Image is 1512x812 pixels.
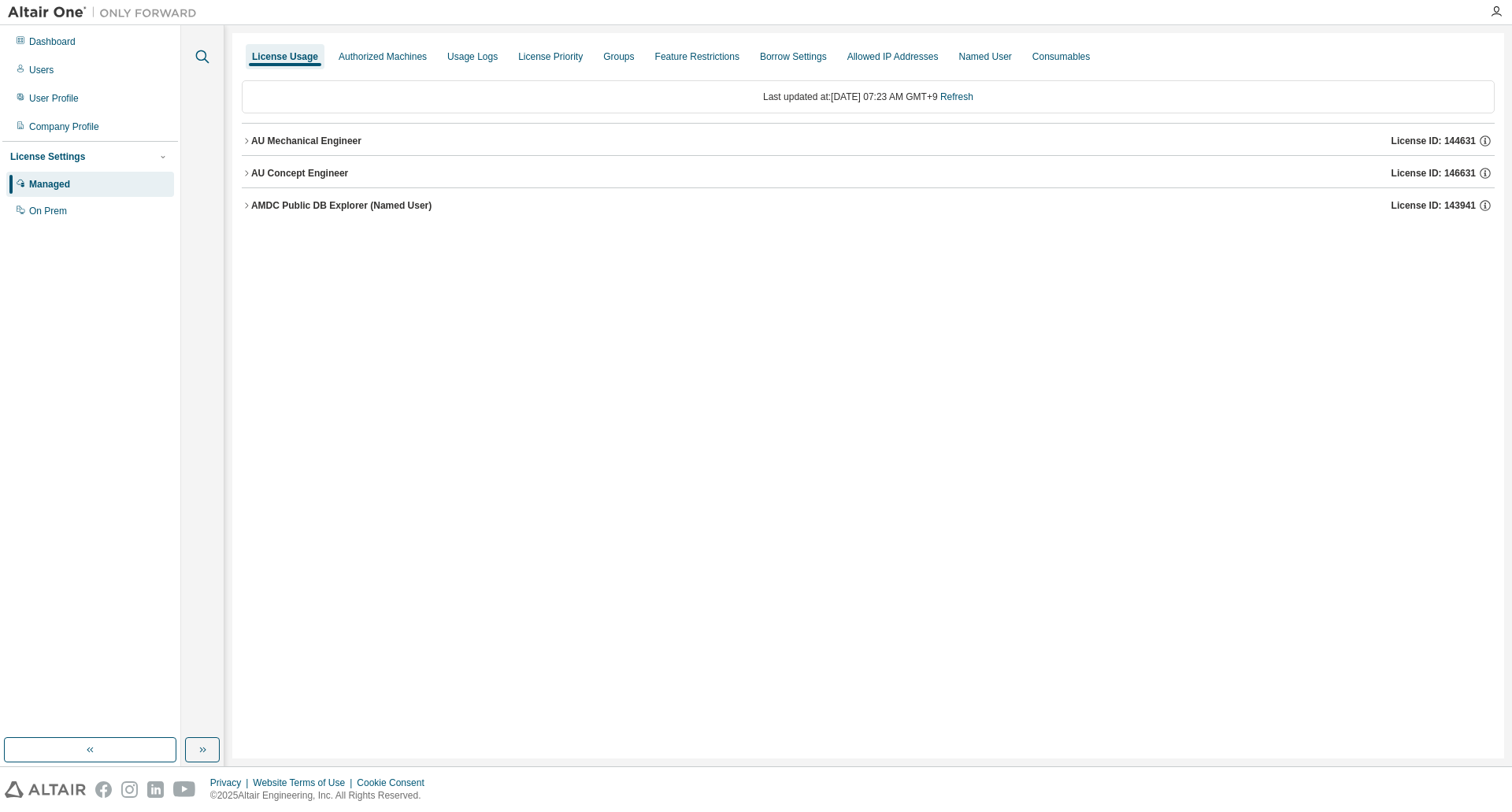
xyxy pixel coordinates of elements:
[121,781,138,798] img: instagram.svg
[252,50,318,63] div: License Usage
[655,50,739,63] div: Feature Restrictions
[1392,135,1476,147] span: License ID: 144631
[242,80,1495,113] div: Last updated at: [DATE] 07:23 AM GMT+9
[29,64,54,76] div: Users
[147,781,164,798] img: linkedin.svg
[1392,199,1476,212] span: License ID: 143941
[958,50,1011,63] div: Named User
[242,188,1495,223] button: AMDC Public DB Explorer (Named User)License ID: 143941
[173,781,196,798] img: youtube.svg
[210,789,434,803] p: © 2025 Altair Engineering, Inc. All Rights Reserved.
[251,167,348,180] div: AU Concept Engineer
[940,91,973,102] a: Refresh
[242,156,1495,191] button: AU Concept EngineerLicense ID: 146631
[447,50,498,63] div: Usage Logs
[210,777,253,789] div: Privacy
[1032,50,1090,63] div: Consumables
[253,777,357,789] div: Website Terms of Use
[760,50,827,63] div: Borrow Settings
[29,35,76,48] div: Dashboard
[357,777,433,789] div: Cookie Consent
[29,92,79,105] div: User Profile
[29,121,99,133] div: Company Profile
[603,50,634,63] div: Groups
[251,135,361,147] div: AU Mechanical Engineer
[242,124,1495,158] button: AU Mechanical EngineerLicense ID: 144631
[29,205,67,217] div: On Prem
[339,50,427,63] div: Authorized Machines
[95,781,112,798] img: facebook.svg
[5,781,86,798] img: altair_logo.svg
[29,178,70,191] div: Managed
[1392,167,1476,180] span: License ID: 146631
[10,150,85,163] div: License Settings
[847,50,939,63] div: Allowed IP Addresses
[251,199,432,212] div: AMDC Public DB Explorer (Named User)
[8,5,205,20] img: Altair One
[518,50,583,63] div: License Priority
